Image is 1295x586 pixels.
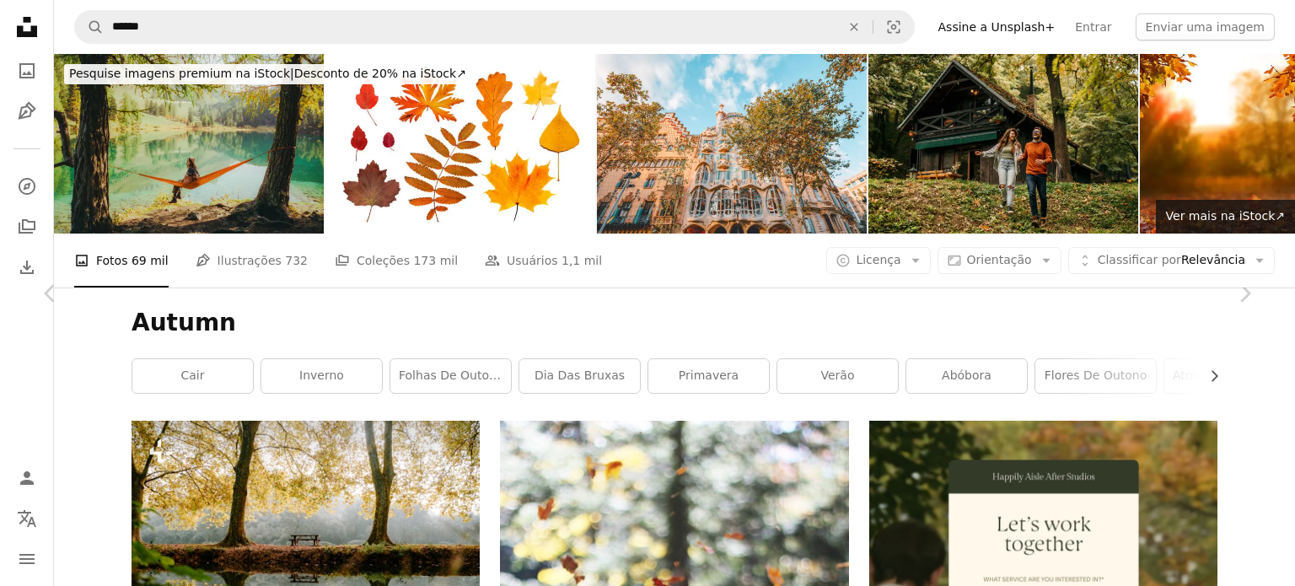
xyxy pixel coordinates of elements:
[285,251,308,270] span: 732
[1098,253,1181,266] span: Classificar por
[10,169,44,203] a: Explorar
[1035,359,1156,393] a: flores de outono
[69,67,294,80] span: Pesquise imagens premium na iStock |
[54,54,481,94] a: Pesquise imagens premium na iStock|Desconto de 20% na iStock↗
[10,210,44,244] a: Coleções
[1065,13,1121,40] a: Entrar
[10,461,44,495] a: Entrar / Cadastrar-se
[69,67,466,80] span: Desconto de 20% na iStock ↗
[826,247,930,274] button: Licença
[54,54,324,234] img: Mulher descansando na rede no fundo do lago nos Alpes
[519,359,640,393] a: dia das bruxas
[75,11,104,43] button: Pesquise na Unsplash
[10,502,44,535] button: Idioma
[836,11,873,43] button: Limpar
[928,13,1066,40] a: Assine a Unsplash+
[777,359,898,393] a: verão
[873,11,914,43] button: Pesquisa visual
[1194,212,1295,374] a: Próximo
[1166,209,1285,223] span: Ver mais na iStock ↗
[597,54,867,234] img: Casa Batlló arquiteto Antonio Gaudí em Barcelona, Espanha
[413,251,458,270] span: 173 mil
[1164,359,1285,393] a: atmosfera de outono
[390,359,511,393] a: Folhas de outono
[1098,252,1245,269] span: Relevância
[325,54,595,234] img: Conjunto de folhas de outono diferentes isoladas em branco.
[10,542,44,576] button: Menu
[261,359,382,393] a: inverno
[74,10,915,44] form: Pesquise conteúdo visual em todo o site
[1199,359,1217,393] button: rolar lista para a direita
[132,359,253,393] a: cair
[10,94,44,128] a: Ilustrações
[1068,247,1275,274] button: Classificar porRelevância
[132,529,480,544] a: um banco sentado no meio de uma floresta ao lado de um lago
[196,234,308,288] a: Ilustrações 732
[132,308,1217,338] h1: Autumn
[335,234,458,288] a: Coleções 173 mil
[938,247,1061,274] button: Orientação
[868,54,1138,234] img: Fall vacation mode - ON
[648,359,769,393] a: primavera
[562,251,602,270] span: 1,1 mil
[1156,200,1295,234] a: Ver mais na iStock↗
[485,234,602,288] a: Usuários 1,1 mil
[856,253,900,266] span: Licença
[967,253,1032,266] span: Orientação
[1136,13,1275,40] button: Enviar uma imagem
[10,54,44,88] a: Fotos
[906,359,1027,393] a: abóbora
